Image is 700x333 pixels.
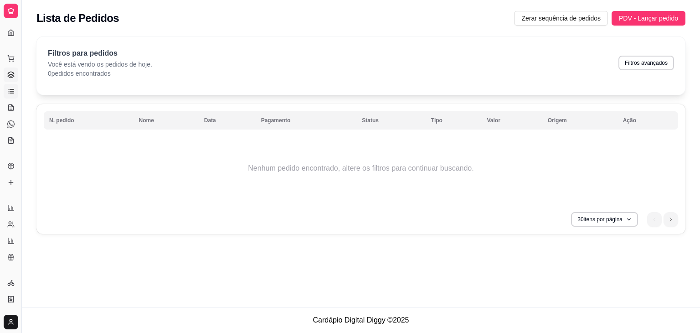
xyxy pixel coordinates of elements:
[48,60,152,69] p: Você está vendo os pedidos de hoje.
[199,111,256,130] th: Data
[36,11,119,26] h2: Lista de Pedidos
[48,48,152,59] p: Filtros para pedidos
[664,212,678,227] li: next page button
[542,111,618,130] th: Origem
[643,208,683,231] nav: pagination navigation
[514,11,608,26] button: Zerar sequência de pedidos
[22,307,700,333] footer: Cardápio Digital Diggy © 2025
[612,11,685,26] button: PDV - Lançar pedido
[426,111,482,130] th: Tipo
[44,111,134,130] th: N. pedido
[521,13,601,23] span: Zerar sequência de pedidos
[256,111,357,130] th: Pagamento
[571,212,638,227] button: 30itens por página
[44,132,678,205] td: Nenhum pedido encontrado, altere os filtros para continuar buscando.
[356,111,426,130] th: Status
[618,56,674,70] button: Filtros avançados
[619,13,678,23] span: PDV - Lançar pedido
[481,111,542,130] th: Valor
[618,111,678,130] th: Ação
[134,111,199,130] th: Nome
[48,69,152,78] p: 0 pedidos encontrados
